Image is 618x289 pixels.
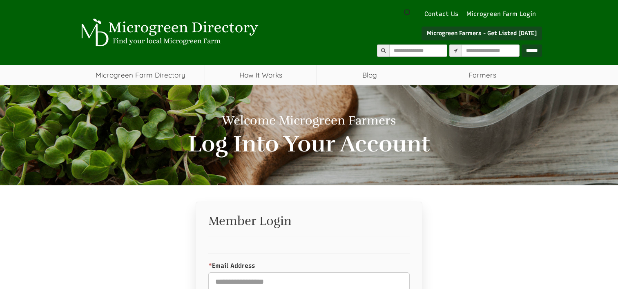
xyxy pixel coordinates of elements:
[208,214,410,228] h2: Member Login
[422,27,542,40] a: Microgreen Farmers - Get Listed [DATE]
[205,65,317,85] a: How It Works
[76,18,260,47] img: Microgreen Directory
[317,65,423,85] a: Blog
[160,114,458,127] h1: Welcome Microgreen Farmers
[208,262,410,270] label: Email Address
[466,10,540,18] a: Microgreen Farm Login
[420,10,462,18] a: Contact Us
[76,65,205,85] a: Microgreen Farm Directory
[160,131,458,157] h2: Log Into Your Account
[423,65,542,85] span: Farmers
